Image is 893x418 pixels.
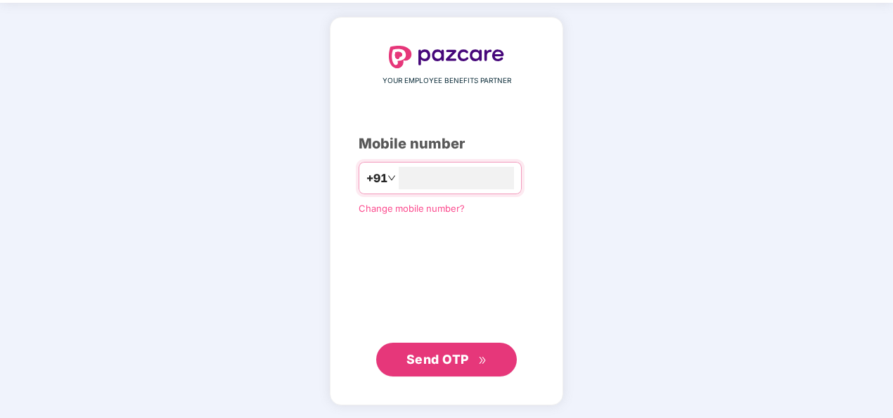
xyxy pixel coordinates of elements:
[387,174,396,182] span: down
[376,343,517,376] button: Send OTPdouble-right
[389,46,504,68] img: logo
[359,133,534,155] div: Mobile number
[366,170,387,187] span: +91
[383,75,511,87] span: YOUR EMPLOYEE BENEFITS PARTNER
[478,356,487,365] span: double-right
[359,203,465,214] a: Change mobile number?
[406,352,469,367] span: Send OTP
